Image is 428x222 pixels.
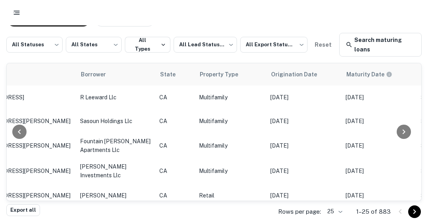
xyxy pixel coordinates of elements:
[270,167,338,175] p: [DATE]
[199,117,262,125] p: Multifamily
[159,93,191,102] p: CA
[311,37,336,53] button: Reset
[240,34,308,55] div: All Export Statuses
[80,93,151,102] p: r leeward llc
[339,33,422,57] a: Search maturing loans
[270,117,338,125] p: [DATE]
[81,70,116,79] span: Borrower
[80,191,151,200] p: [PERSON_NAME]
[195,63,266,85] th: Property Type
[278,207,321,216] p: Rows per page:
[346,141,413,150] p: [DATE]
[174,34,237,55] div: All Lead Statuses
[346,70,392,79] div: Maturity dates displayed may be estimated. Please contact the lender for the most accurate maturi...
[159,141,191,150] p: CA
[159,117,191,125] p: CA
[66,34,122,55] div: All States
[271,70,327,79] span: Origination Date
[80,162,151,180] p: [PERSON_NAME] investments llc
[80,137,151,154] p: fountain [PERSON_NAME] apartments llc
[356,207,391,216] p: 1–25 of 883
[199,191,262,200] p: Retail
[270,93,338,102] p: [DATE]
[346,70,403,79] span: Maturity dates displayed may be estimated. Please contact the lender for the most accurate maturi...
[324,206,344,217] div: 25
[342,63,417,85] th: Maturity dates displayed may be estimated. Please contact the lender for the most accurate maturi...
[155,63,195,85] th: State
[388,159,428,197] iframe: Chat Widget
[6,204,40,216] button: Export all
[200,70,248,79] span: Property Type
[160,70,186,79] span: State
[408,205,421,218] button: Go to next page
[6,34,63,55] div: All Statuses
[199,93,262,102] p: Multifamily
[346,117,413,125] p: [DATE]
[270,191,338,200] p: [DATE]
[125,37,170,53] button: All Types
[199,141,262,150] p: Multifamily
[199,167,262,175] p: Multifamily
[76,63,155,85] th: Borrower
[270,141,338,150] p: [DATE]
[159,191,191,200] p: CA
[346,167,413,175] p: [DATE]
[346,191,413,200] p: [DATE]
[346,93,413,102] p: [DATE]
[80,117,151,125] p: sasoun holdings llc
[159,167,191,175] p: CA
[266,63,342,85] th: Origination Date
[346,70,384,79] h6: Maturity Date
